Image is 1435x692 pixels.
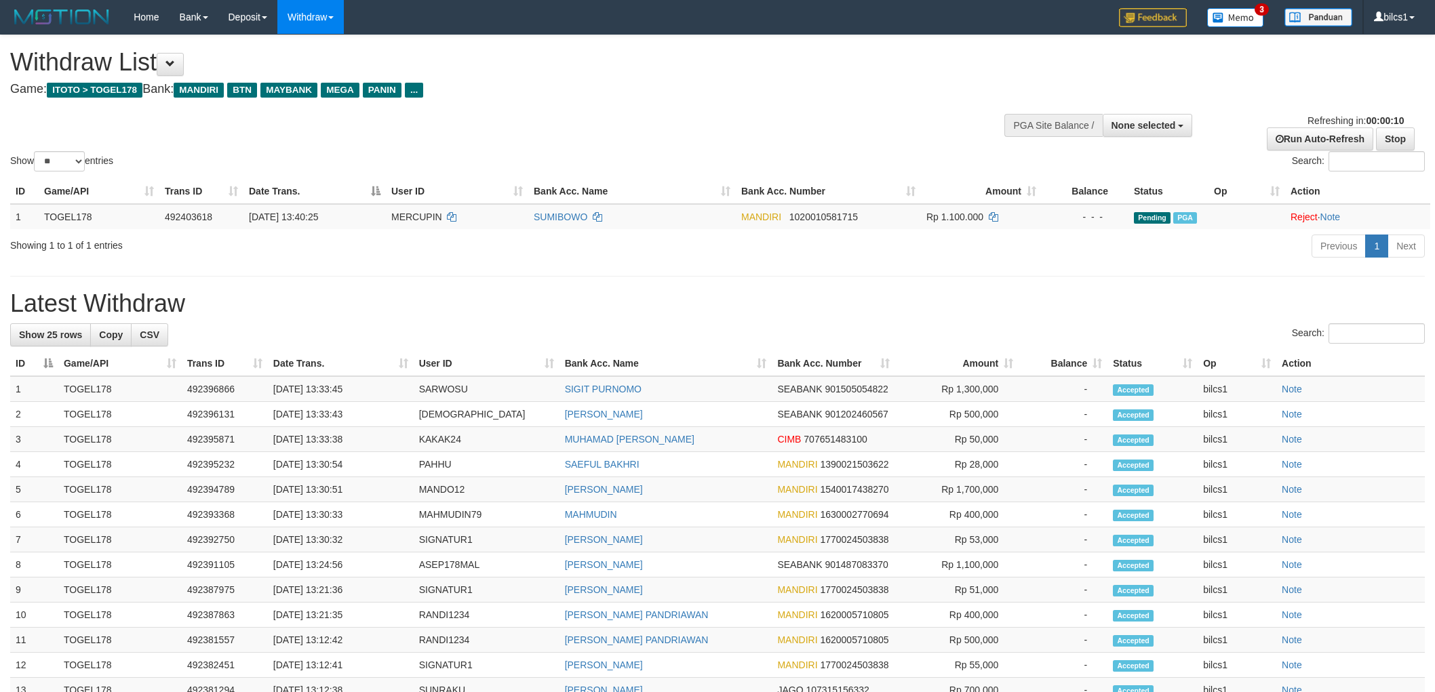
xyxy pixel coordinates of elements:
a: [PERSON_NAME] [565,534,643,545]
td: bilcs1 [1198,452,1276,477]
td: - [1019,603,1107,628]
span: Copy 1770024503838 to clipboard [820,534,888,545]
td: MANDO12 [414,477,559,502]
td: Rp 500,000 [895,628,1019,653]
td: bilcs1 [1198,628,1276,653]
span: MANDIRI [777,584,817,595]
a: Note [1282,509,1302,520]
td: Rp 400,000 [895,502,1019,527]
td: 12 [10,653,58,678]
th: ID: activate to sort column descending [10,351,58,376]
span: SEABANK [777,409,822,420]
a: Note [1282,659,1302,670]
td: [DATE] 13:30:54 [268,452,414,477]
span: Copy 1390021503622 to clipboard [820,459,888,470]
span: ITOTO > TOGEL178 [47,83,142,98]
td: [DATE] 13:21:36 [268,577,414,603]
span: MERCUPIN [391,211,442,222]
th: Bank Acc. Name: activate to sort column ascending [528,179,736,204]
input: Search: [1329,151,1425,171]
td: ASEP178MAL [414,552,559,577]
a: Copy [90,323,132,346]
div: - - - [1047,210,1123,224]
td: 1 [10,204,39,229]
td: 11 [10,628,58,653]
a: SIGIT PURNOMO [565,384,642,394]
span: Accepted [1113,460,1154,471]
span: Copy 1540017438270 to clipboard [820,484,888,495]
span: PANIN [363,83,401,98]
th: Op: activate to sort column ascending [1198,351,1276,376]
a: [PERSON_NAME] [565,584,643,595]
td: 1 [10,376,58,402]
td: - [1019,552,1107,577]
td: bilcs1 [1198,502,1276,527]
span: None selected [1112,120,1176,131]
th: Amount: activate to sort column ascending [895,351,1019,376]
img: MOTION_logo.png [10,7,113,27]
td: 7 [10,527,58,552]
td: - [1019,502,1107,527]
th: Trans ID: activate to sort column ascending [182,351,268,376]
span: Accepted [1113,660,1154,672]
td: 6 [10,502,58,527]
td: [DATE] 13:30:32 [268,527,414,552]
td: [DATE] 13:12:41 [268,653,414,678]
th: Action [1276,351,1425,376]
th: Trans ID: activate to sort column ascending [159,179,243,204]
span: Accepted [1113,485,1154,496]
td: 2 [10,402,58,427]
span: Accepted [1113,510,1154,521]
a: Note [1282,484,1302,495]
span: CSV [140,329,159,340]
a: [PERSON_NAME] [565,659,643,670]
th: Game/API: activate to sort column ascending [39,179,159,204]
td: Rp 1,700,000 [895,477,1019,502]
a: CSV [131,323,168,346]
td: RANDI1234 [414,603,559,628]
td: TOGEL178 [58,653,182,678]
span: Marked by bilcs1 [1173,212,1197,224]
td: - [1019,527,1107,552]
th: Status [1128,179,1208,204]
td: bilcs1 [1198,402,1276,427]
td: bilcs1 [1198,552,1276,577]
a: Reject [1291,211,1318,222]
td: 3 [10,427,58,452]
td: 492381557 [182,628,268,653]
a: Run Auto-Refresh [1267,127,1373,150]
td: [DEMOGRAPHIC_DATA] [414,402,559,427]
td: - [1019,477,1107,502]
td: MAHMUDIN79 [414,502,559,527]
a: [PERSON_NAME] [565,559,643,570]
td: bilcs1 [1198,376,1276,402]
span: Copy 1620005710805 to clipboard [820,609,888,620]
td: 492396131 [182,402,268,427]
td: Rp 55,000 [895,653,1019,678]
td: Rp 51,000 [895,577,1019,603]
th: Balance: activate to sort column ascending [1019,351,1107,376]
a: Note [1282,534,1302,545]
th: Game/API: activate to sort column ascending [58,351,182,376]
td: 5 [10,477,58,502]
label: Search: [1292,151,1425,171]
th: Date Trans.: activate to sort column ascending [268,351,414,376]
td: TOGEL178 [58,552,182,577]
td: TOGEL178 [58,402,182,427]
td: RANDI1234 [414,628,559,653]
div: PGA Site Balance / [1004,114,1102,137]
td: TOGEL178 [58,452,182,477]
a: 1 [1365,235,1388,258]
a: Note [1282,609,1302,620]
td: 4 [10,452,58,477]
span: Copy 707651483100 to clipboard [804,434,867,445]
td: - [1019,427,1107,452]
span: Pending [1134,212,1171,224]
a: Note [1282,559,1302,570]
td: TOGEL178 [58,527,182,552]
span: Copy 901505054822 to clipboard [825,384,888,394]
td: TOGEL178 [58,577,182,603]
label: Search: [1292,323,1425,344]
td: Rp 50,000 [895,427,1019,452]
th: Status: activate to sort column ascending [1107,351,1198,376]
